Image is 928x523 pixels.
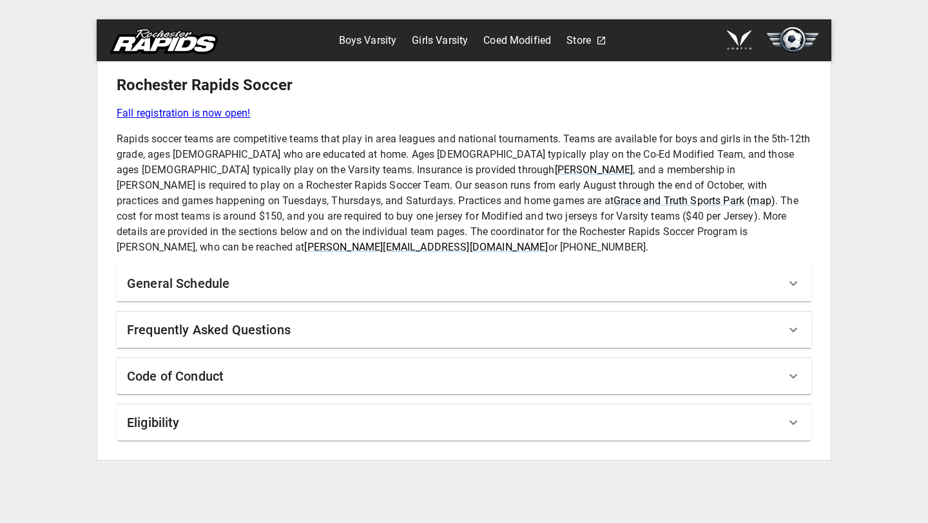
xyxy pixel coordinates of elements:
h6: Frequently Asked Questions [127,319,291,340]
a: Coed Modified [483,30,551,51]
img: soccer.svg [767,27,818,53]
div: General Schedule [117,265,811,301]
a: [PERSON_NAME][EMAIL_ADDRESS][DOMAIN_NAME] [304,241,548,253]
a: Fall registration is now open! [117,106,811,121]
a: [PERSON_NAME] [555,164,633,176]
h6: General Schedule [127,273,229,294]
a: (map) [747,195,775,207]
h6: Code of Conduct [127,366,224,386]
div: Code of Conduct [117,358,811,394]
h6: Eligibility [127,412,180,433]
h5: Rochester Rapids Soccer [117,75,811,95]
a: Grace and Truth Sports Park [614,195,744,207]
div: Frequently Asked Questions [117,312,811,348]
a: Boys Varsity [339,30,397,51]
img: rapids.svg [110,28,218,54]
p: Rapids soccer teams are competitive teams that play in area leagues and national tournaments. Tea... [117,131,811,255]
div: Eligibility [117,404,811,441]
a: Girls Varsity [412,30,468,51]
img: aretyn.png [727,30,751,50]
a: Store [566,30,591,51]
